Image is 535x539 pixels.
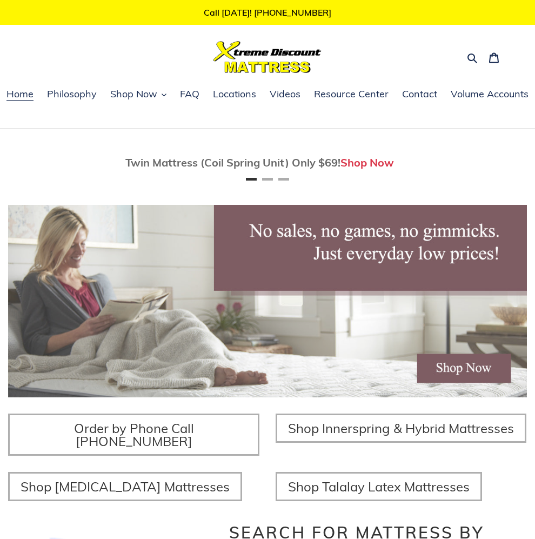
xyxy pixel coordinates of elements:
a: FAQ [175,86,205,103]
button: Page 2 [262,178,273,181]
span: Home [6,88,34,101]
span: Shop Innerspring & Hybrid Mattresses [288,420,514,436]
span: Shop Talalay Latex Mattresses [288,478,470,495]
a: Home [1,86,39,103]
a: Resource Center [309,86,394,103]
button: Page 3 [278,178,289,181]
span: Philosophy [47,88,97,101]
span: Volume Accounts [451,88,529,101]
a: Locations [208,86,262,103]
img: Xtreme Discount Mattress [213,41,322,73]
a: Shop [MEDICAL_DATA] Mattresses [8,472,242,501]
span: Order by Phone Call [PHONE_NUMBER] [74,420,194,449]
span: FAQ [180,88,199,101]
a: Philosophy [42,86,102,103]
button: Page 1 [246,178,257,181]
span: Twin Mattress (Coil Spring Unit) Only $69! [125,156,340,169]
a: Volume Accounts [445,86,534,103]
span: Videos [270,88,300,101]
button: Shop Now [105,86,172,103]
a: Videos [264,86,306,103]
span: Shop Now [110,88,157,101]
a: Order by Phone Call [PHONE_NUMBER] [8,414,259,456]
span: Shop [MEDICAL_DATA] Mattresses [21,478,230,495]
a: Shop Now [340,156,394,169]
span: Locations [213,88,256,101]
span: Contact [402,88,437,101]
a: Shop Innerspring & Hybrid Mattresses [276,414,526,443]
img: herobannermay2022-1652879215306_1200x.jpg [8,205,527,397]
span: Resource Center [314,88,389,101]
a: Contact [397,86,443,103]
a: Shop Talalay Latex Mattresses [276,472,482,501]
